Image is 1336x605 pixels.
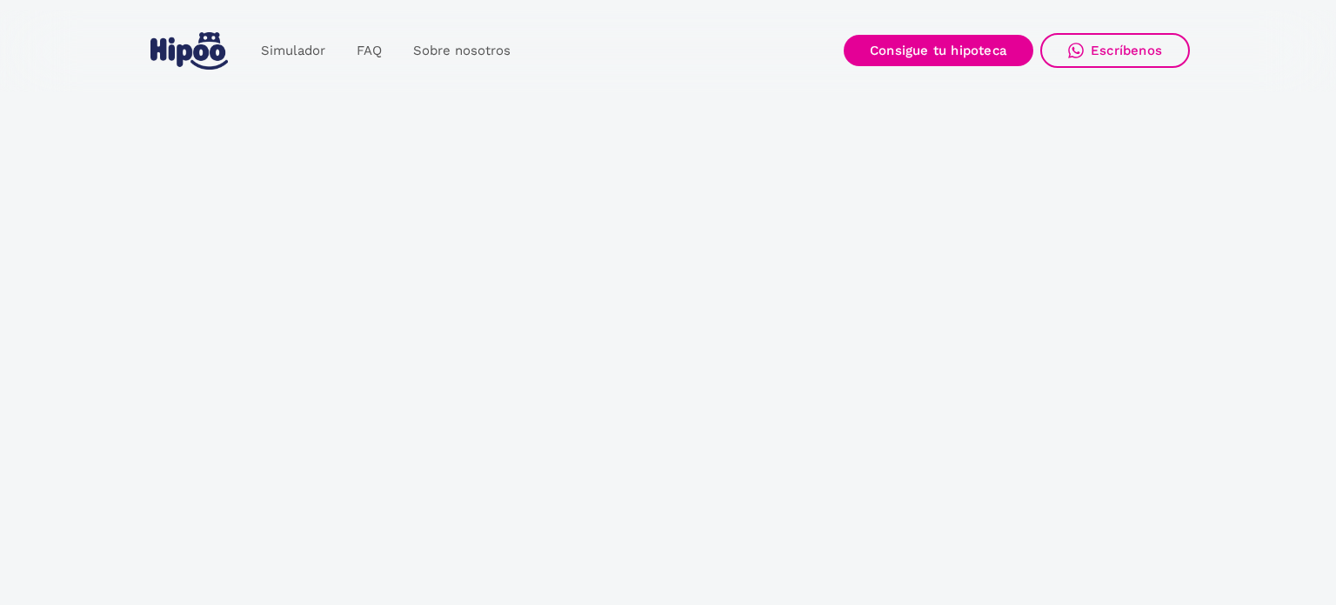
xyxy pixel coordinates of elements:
div: Escríbenos [1091,43,1162,58]
a: home [146,25,231,77]
a: FAQ [341,34,397,68]
a: Consigue tu hipoteca [844,35,1033,66]
a: Sobre nosotros [397,34,526,68]
a: Simulador [245,34,341,68]
a: Escríbenos [1040,33,1190,68]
